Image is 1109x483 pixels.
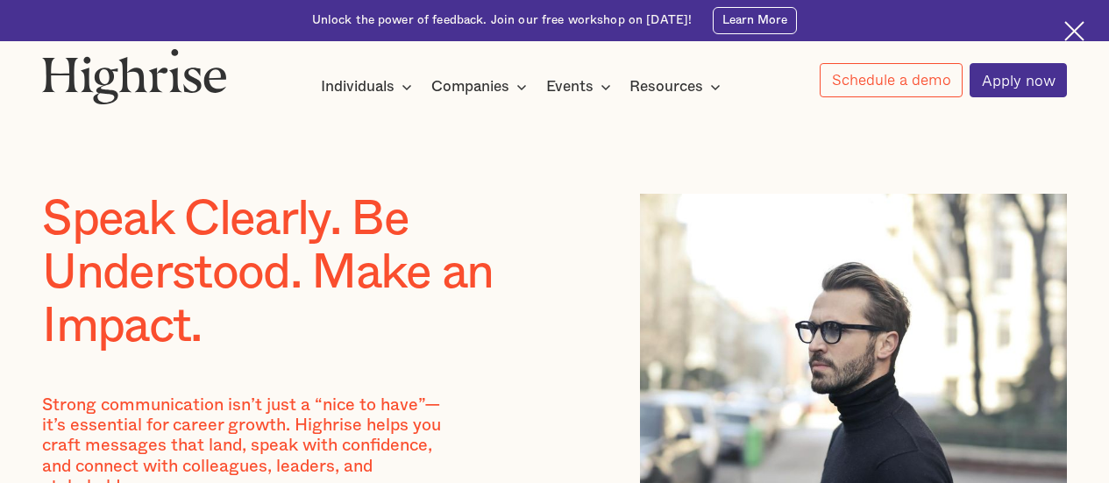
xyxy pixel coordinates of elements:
a: Apply now [970,63,1067,97]
div: Resources [629,76,726,97]
a: Learn More [713,7,798,34]
div: Events [546,76,616,97]
div: Resources [629,76,703,97]
div: Unlock the power of feedback. Join our free workshop on [DATE]! [312,12,693,29]
img: Cross icon [1064,21,1084,41]
div: Individuals [321,76,395,97]
h1: Speak Clearly. Be Understood. Make an Impact. [42,194,585,353]
div: Events [546,76,594,97]
a: Schedule a demo [820,63,963,97]
div: Individuals [321,76,417,97]
img: Highrise logo [42,48,227,104]
div: Companies [431,76,509,97]
div: Companies [431,76,532,97]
